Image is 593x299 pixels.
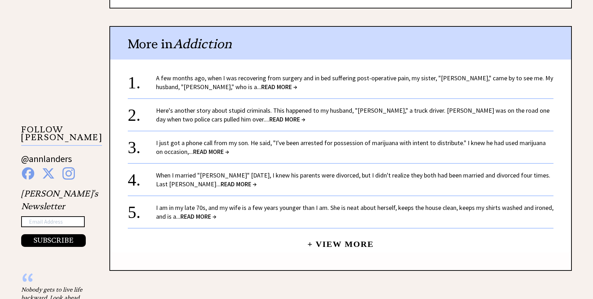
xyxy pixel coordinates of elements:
[156,204,553,220] a: I am in my late 70s, and my wife is a few years younger than I am. She is neat about herself, kee...
[156,171,550,188] a: When I married "[PERSON_NAME]" [DATE], I knew his parents were divorced, but I didn't realize the...
[269,115,305,123] span: READ MORE →
[21,234,86,247] button: SUBSCRIBE
[128,203,156,216] div: 5.
[42,167,55,180] img: x%20blue.png
[221,180,257,188] span: READ MORE →
[21,216,85,228] input: Email Address
[21,126,102,146] p: FOLLOW [PERSON_NAME]
[156,139,546,156] a: I just got a phone call from my son. He said, "I've been arrested for possession of marijuana wit...
[21,187,98,247] div: [PERSON_NAME]'s Newsletter
[193,148,229,156] span: READ MORE →
[128,74,156,87] div: 1.
[22,167,34,180] img: facebook%20blue.png
[307,233,374,249] a: + View More
[62,167,75,180] img: instagram%20blue.png
[21,153,72,172] a: @annlanders
[156,74,553,91] a: A few months ago, when I was recovering from surgery and in bed suffering post-operative pain, my...
[261,83,297,91] span: READ MORE →
[156,106,550,123] a: Here's another story about stupid criminals. This happened to my husband, "[PERSON_NAME]," a truc...
[173,36,232,52] span: Addiction
[110,27,571,60] div: More in
[180,212,216,220] span: READ MORE →
[128,171,156,184] div: 4.
[21,279,92,286] div: “
[128,106,156,119] div: 2.
[128,138,156,151] div: 3.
